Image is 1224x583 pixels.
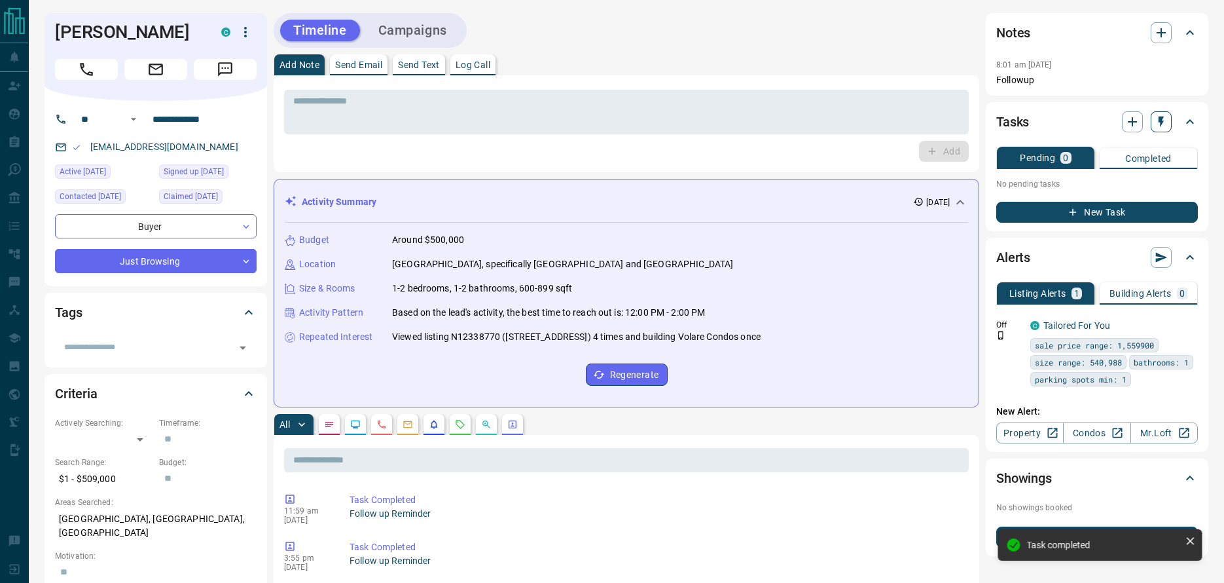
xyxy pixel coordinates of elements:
p: [DATE] [284,516,330,525]
h2: Tasks [996,111,1029,132]
p: Off [996,319,1022,331]
h2: Criteria [55,383,98,404]
p: Budget: [159,457,257,468]
p: Areas Searched: [55,497,257,508]
a: Mr.Loft [1130,423,1198,443]
p: Pending [1020,153,1055,162]
svg: Push Notification Only [996,331,1005,340]
div: Showings [996,462,1198,494]
a: Property [996,423,1064,443]
span: size range: 540,988 [1035,356,1122,369]
p: All [279,420,290,429]
p: Motivation: [55,550,257,562]
svg: Opportunities [481,419,492,430]
span: Call [55,59,118,80]
p: Size & Rooms [299,282,355,295]
button: Open [234,339,252,357]
p: Log Call [456,60,490,69]
button: Regenerate [586,364,668,386]
a: Condos [1063,423,1130,443]
p: Timeframe: [159,417,257,429]
p: [DATE] [284,563,330,572]
p: Actively Searching: [55,417,153,429]
a: [EMAIL_ADDRESS][DOMAIN_NAME] [90,141,238,152]
p: Completed [1125,154,1172,163]
div: Alerts [996,242,1198,273]
p: $1 - $509,000 [55,468,153,490]
p: Send Email [335,60,382,69]
div: condos.ca [1030,321,1039,330]
span: Email [124,59,187,80]
p: [GEOGRAPHIC_DATA], specifically [GEOGRAPHIC_DATA] and [GEOGRAPHIC_DATA] [392,257,733,271]
button: Timeline [280,20,360,41]
p: Viewed listing N12338770 ([STREET_ADDRESS]) 4 times and building Volare Condos once [392,330,761,344]
div: Just Browsing [55,249,257,273]
p: No pending tasks [996,174,1198,194]
div: Notes [996,17,1198,48]
p: 0 [1179,289,1185,298]
span: sale price range: 1,559900 [1035,339,1154,352]
button: New Showing [996,527,1198,548]
p: Location [299,257,336,271]
p: Based on the lead's activity, the best time to reach out is: 12:00 PM - 2:00 PM [392,306,705,320]
svg: Email Valid [72,143,81,152]
p: 1 [1074,289,1079,298]
p: Activity Summary [302,195,376,209]
span: Signed up [DATE] [164,165,224,178]
div: Mon Sep 29 2025 [159,189,257,208]
a: Tailored For You [1043,320,1110,331]
div: condos.ca [221,28,230,37]
p: Followup [996,73,1198,87]
p: 0 [1063,153,1068,162]
h2: Notes [996,22,1030,43]
p: Follow up Reminder [350,554,963,568]
p: 8:01 am [DATE] [996,60,1052,69]
p: Send Text [398,60,440,69]
div: Criteria [55,378,257,409]
p: [GEOGRAPHIC_DATA], [GEOGRAPHIC_DATA], [GEOGRAPHIC_DATA] [55,508,257,544]
span: Active [DATE] [60,165,106,178]
span: parking spots min: 1 [1035,373,1126,386]
div: Fri Oct 03 2025 [55,164,153,183]
svg: Calls [376,419,387,430]
h2: Showings [996,468,1052,489]
p: Budget [299,233,329,247]
p: [DATE] [926,197,950,208]
h2: Alerts [996,247,1030,268]
div: Tue Sep 30 2025 [55,189,153,208]
svg: Emails [403,419,413,430]
div: Activity Summary[DATE] [285,190,968,214]
p: Listing Alerts [1009,289,1066,298]
span: Message [194,59,257,80]
p: New Alert: [996,405,1198,419]
p: Search Range: [55,457,153,468]
p: Activity Pattern [299,306,363,320]
p: 3:55 pm [284,554,330,563]
p: Add Note [279,60,319,69]
svg: Listing Alerts [429,419,439,430]
span: Contacted [DATE] [60,190,121,203]
span: Claimed [DATE] [164,190,218,203]
button: Open [126,111,141,127]
button: New Task [996,202,1198,223]
div: Buyer [55,214,257,238]
div: Tags [55,297,257,328]
p: Around $500,000 [392,233,464,247]
svg: Requests [455,419,465,430]
button: Campaigns [365,20,460,41]
h2: Tags [55,302,82,323]
p: Task Completed [350,540,963,554]
p: Follow up Reminder [350,507,963,521]
svg: Notes [324,419,334,430]
h1: [PERSON_NAME] [55,22,202,43]
div: Tasks [996,106,1198,138]
svg: Agent Actions [507,419,518,430]
span: bathrooms: 1 [1134,356,1189,369]
p: No showings booked [996,502,1198,514]
p: 1-2 bedrooms, 1-2 bathrooms, 600-899 sqft [392,282,572,295]
p: Building Alerts [1109,289,1172,298]
p: 11:59 am [284,506,330,516]
div: Mon Sep 29 2025 [159,164,257,183]
p: Repeated Interest [299,330,372,344]
p: Task Completed [350,493,963,507]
